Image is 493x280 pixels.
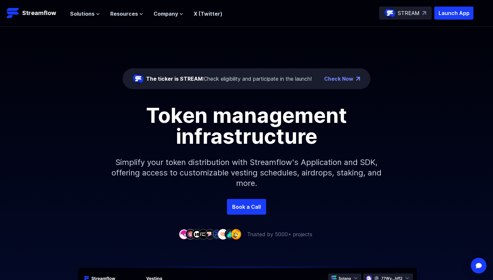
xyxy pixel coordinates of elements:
[70,10,100,18] button: Solutions
[356,77,360,81] img: top-right-arrow.png
[185,229,196,239] img: company-2
[146,75,312,83] div: Check eligibility and participate in the launch!
[205,229,215,239] img: company-5
[385,8,395,18] img: streamflow-logo-circle.png
[192,229,202,239] img: company-3
[110,10,138,18] span: Resources
[247,230,312,238] p: Trusted by 5000+ projects
[224,229,235,239] img: company-8
[227,199,266,215] a: Book a Call
[7,7,64,20] a: Streamflow
[422,11,426,15] img: top-right-arrow.svg
[154,10,183,18] button: Company
[198,229,209,239] img: company-4
[194,10,222,17] a: X (Twitter)
[110,10,143,18] button: Resources
[471,258,486,273] div: Open Intercom Messenger
[231,229,241,239] img: company-9
[218,229,228,239] img: company-7
[70,10,95,18] span: Solutions
[22,8,56,18] p: Streamflow
[211,229,222,239] img: company-6
[154,10,178,18] span: Company
[179,229,189,239] img: company-1
[7,7,20,20] img: Streamflow Logo
[434,7,473,20] button: Launch App
[146,75,204,82] span: The ticker is STREAM:
[106,147,387,199] p: Simplify your token distribution with Streamflow's Application and SDK, offering access to custom...
[133,74,143,84] img: streamflow-logo-circle.png
[100,105,393,147] h1: Token management infrastructure
[379,7,432,20] a: STREAM
[398,9,420,17] p: STREAM
[324,75,353,83] a: Check Now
